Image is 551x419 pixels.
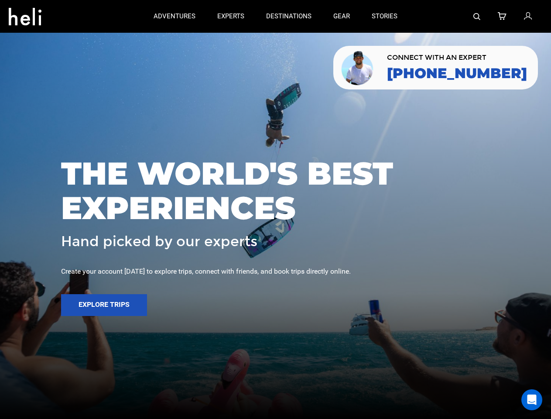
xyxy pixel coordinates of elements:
[61,267,490,277] div: Create your account [DATE] to explore trips, connect with friends, and book trips directly online.
[387,65,527,81] a: [PHONE_NUMBER]
[61,294,147,316] button: Explore Trips
[61,234,257,249] span: Hand picked by our experts
[154,12,195,21] p: adventures
[340,49,376,86] img: contact our team
[387,54,527,61] span: CONNECT WITH AN EXPERT
[61,156,490,225] span: THE WORLD'S BEST EXPERIENCES
[266,12,311,21] p: destinations
[521,389,542,410] div: Open Intercom Messenger
[473,13,480,20] img: search-bar-icon.svg
[217,12,244,21] p: experts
